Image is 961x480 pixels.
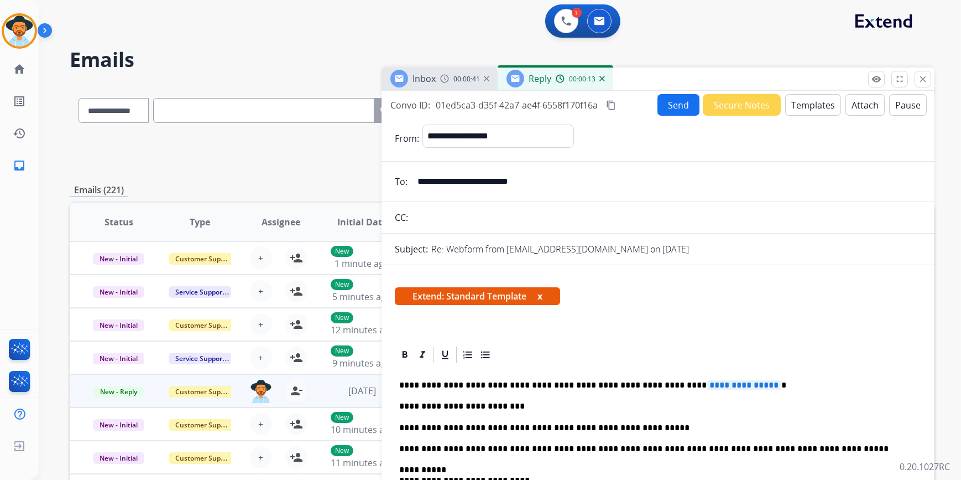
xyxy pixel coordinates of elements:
mat-icon: fullscreen [895,74,905,84]
span: [DATE] [348,385,376,397]
mat-icon: person_remove [290,384,303,398]
button: x [537,290,542,303]
p: Subject: [395,242,428,256]
button: + [250,446,272,468]
button: + [250,313,272,336]
span: Reply [529,73,551,85]
button: Pause [889,94,927,116]
mat-icon: remove_red_eye [871,74,881,84]
p: Emails (221) [70,183,128,197]
span: + [259,251,264,265]
span: Customer Support [169,253,241,265]
span: 11 minutes ago [331,457,395,469]
p: New [331,345,353,357]
span: Assignee [262,215,300,229]
span: Customer Support [169,419,241,431]
span: Status [105,215,133,229]
p: New [331,445,353,456]
span: New - Reply [93,386,144,398]
div: Bullet List [477,347,494,363]
span: + [259,318,264,331]
p: Re: Webform from [EMAIL_ADDRESS][DOMAIN_NAME] on [DATE] [431,242,689,256]
div: Italic [414,347,431,363]
h2: Emails [70,49,934,71]
span: New - Initial [93,353,144,364]
mat-icon: inbox [13,159,26,172]
span: New - Initial [93,253,144,265]
span: New - Initial [93,419,144,431]
span: Service Support [169,286,232,298]
span: 10 minutes ago [331,424,395,436]
span: + [259,351,264,364]
button: Templates [785,94,841,116]
span: New - Initial [93,319,144,331]
button: + [250,280,272,302]
button: Secure Notes [703,94,781,116]
div: 1 [572,8,582,18]
p: Convo ID: [390,99,430,112]
span: 00:00:13 [569,75,596,84]
img: avatar [4,16,35,47]
mat-icon: history [13,127,26,140]
mat-icon: person_add [290,451,303,464]
mat-icon: person_add [290,351,303,364]
p: To: [395,175,408,188]
p: CC: [395,211,408,224]
button: Attach [845,94,885,116]
span: 5 minutes ago [332,291,391,303]
span: Customer Support [169,386,241,398]
mat-icon: person_add [290,285,303,298]
p: New [331,412,353,423]
mat-icon: person_add [290,251,303,265]
span: 12 minutes ago [331,324,395,336]
span: + [259,417,264,431]
p: From: [395,132,419,145]
span: Customer Support [169,452,241,464]
mat-icon: home [13,63,26,76]
button: Send [657,94,699,116]
span: New - Initial [93,286,144,298]
mat-icon: person_add [290,318,303,331]
span: 00:00:41 [453,75,480,84]
span: 01ed5ca3-d35f-42a7-ae4f-6558f170f16a [436,99,598,111]
span: + [259,451,264,464]
span: Inbox [412,73,436,85]
span: 9 minutes ago [332,357,391,369]
span: New - Initial [93,452,144,464]
p: New [331,279,353,290]
span: + [259,285,264,298]
div: Ordered List [459,347,476,363]
p: New [331,312,353,323]
span: Type [190,215,210,229]
button: + [250,347,272,369]
img: agent-avatar [250,380,272,403]
mat-icon: content_copy [606,100,616,110]
div: Bold [396,347,413,363]
span: 1 minute ago [335,257,389,270]
mat-icon: list_alt [13,95,26,108]
span: Extend: Standard Template [395,287,560,305]
button: + [250,413,272,435]
span: Customer Support [169,319,241,331]
button: + [250,247,272,269]
mat-icon: person_add [290,417,303,431]
mat-icon: close [918,74,928,84]
mat-icon: search [379,104,392,117]
p: New [331,246,353,257]
p: 0.20.1027RC [900,460,950,473]
div: Underline [437,347,453,363]
span: Initial Date [337,215,387,229]
span: Service Support [169,353,232,364]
